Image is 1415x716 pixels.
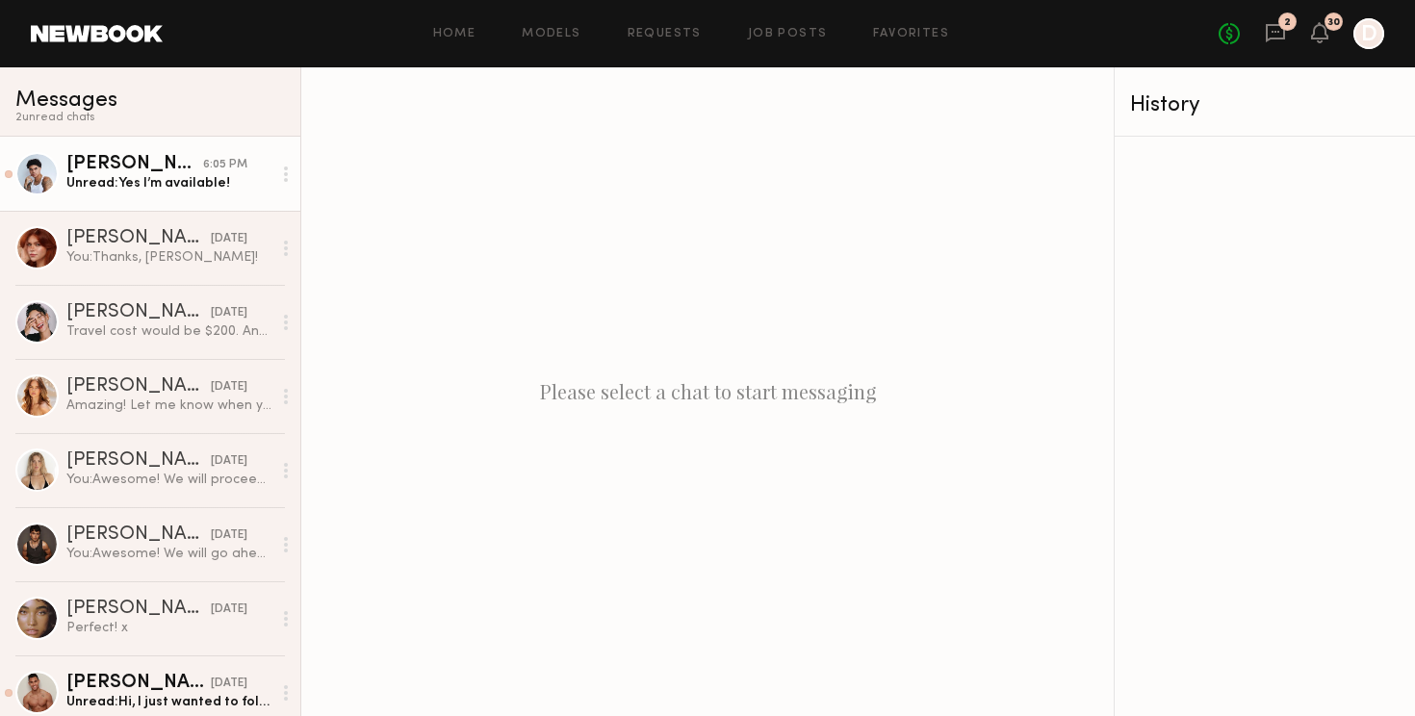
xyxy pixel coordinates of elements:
[66,322,271,341] div: Travel cost would be $200. And my rate is $150/hr. Thanks!
[66,525,211,545] div: [PERSON_NAME]
[66,471,271,489] div: You: Awesome! We will proceed with booking [DATE].
[1284,17,1291,28] div: 2
[66,248,271,267] div: You: Thanks, [PERSON_NAME]!
[66,377,211,396] div: [PERSON_NAME]
[748,28,828,40] a: Job Posts
[211,452,247,471] div: [DATE]
[433,28,476,40] a: Home
[211,304,247,322] div: [DATE]
[66,155,203,174] div: [PERSON_NAME]
[66,545,271,563] div: You: Awesome! We will go ahead with booking [DATE] and give you more details.
[873,28,949,40] a: Favorites
[301,67,1114,716] div: Please select a chat to start messaging
[66,693,271,711] div: Unread: Hi, I just wanted to follow up and see if any of those Curology pictures have been made p...
[66,619,271,637] div: Perfect! x
[1130,94,1400,116] div: History
[66,600,211,619] div: [PERSON_NAME]
[1327,17,1340,28] div: 30
[66,451,211,471] div: [PERSON_NAME]
[1265,22,1286,46] a: 2
[66,229,211,248] div: [PERSON_NAME]
[211,675,247,693] div: [DATE]
[66,396,271,415] div: Amazing! Let me know when you have more information like the address and what I should bring, I’m...
[1353,18,1384,49] a: D
[15,89,117,112] span: Messages
[628,28,702,40] a: Requests
[66,174,271,192] div: Unread: Yes I’m available!
[66,303,211,322] div: [PERSON_NAME]
[211,601,247,619] div: [DATE]
[203,156,247,174] div: 6:05 PM
[211,378,247,396] div: [DATE]
[211,230,247,248] div: [DATE]
[211,526,247,545] div: [DATE]
[522,28,580,40] a: Models
[66,674,211,693] div: [PERSON_NAME]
